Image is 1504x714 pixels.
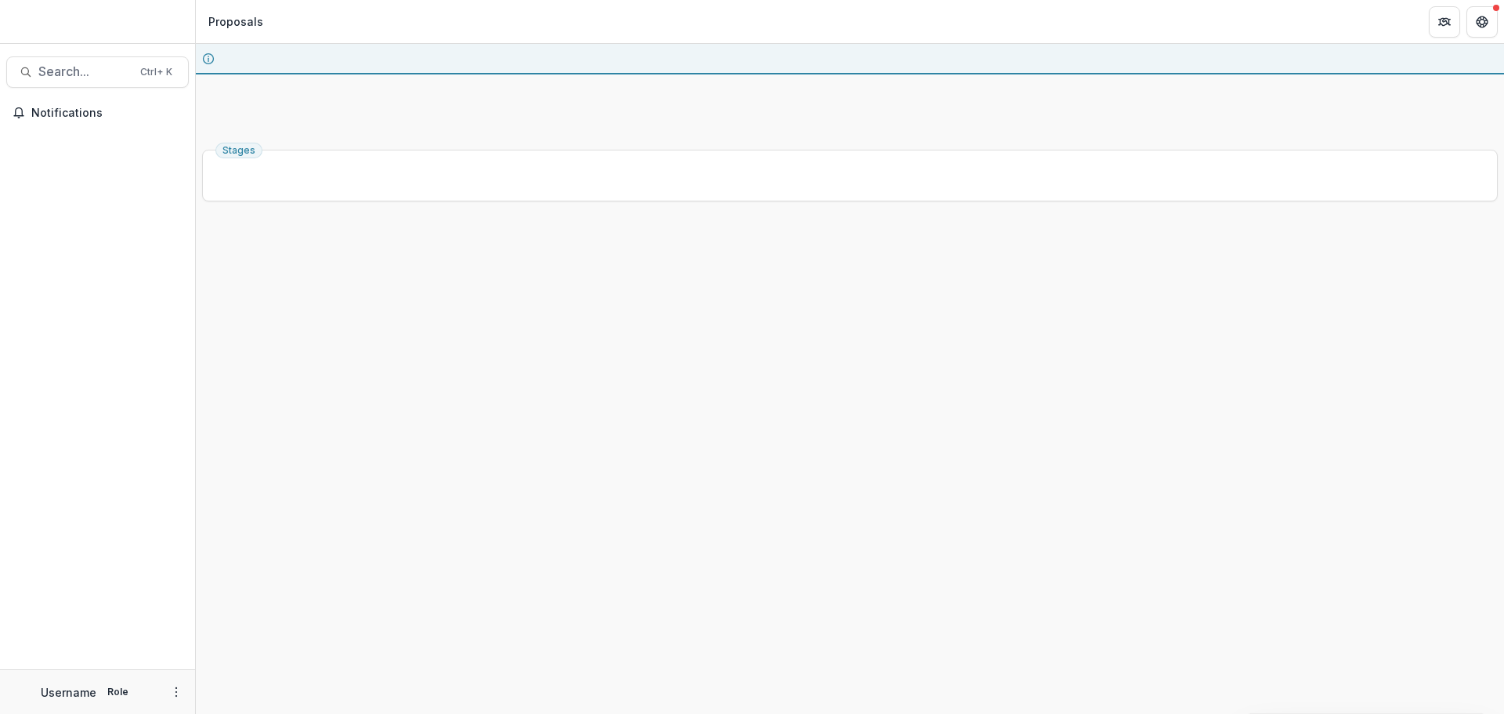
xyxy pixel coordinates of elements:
button: Notifications [6,100,189,125]
button: Partners [1429,6,1460,38]
div: Proposals [208,13,263,30]
span: Notifications [31,107,183,120]
button: More [167,683,186,701]
p: Username [41,684,96,701]
span: Stages [222,145,255,156]
span: Search... [38,64,131,79]
nav: breadcrumb [202,10,269,33]
p: Role [103,685,133,699]
div: Ctrl + K [137,63,175,81]
button: Get Help [1466,6,1498,38]
button: Search... [6,56,189,88]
